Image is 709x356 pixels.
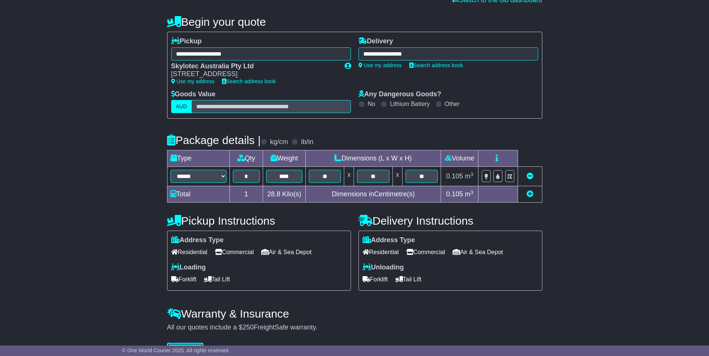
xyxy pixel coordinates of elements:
[171,90,216,99] label: Goods Value
[263,150,305,167] td: Weight
[465,172,474,180] span: m
[409,62,463,68] a: Search address book
[358,62,402,68] a: Use my address
[171,62,337,71] div: Skylotec Australia Pty Ltd
[229,186,263,203] td: 1
[527,172,533,180] a: Remove this item
[305,150,441,167] td: Dimensions (L x W x H)
[122,347,230,353] span: © One World Courier 2025. All rights reserved.
[392,167,402,186] td: x
[390,100,430,107] label: Lithium Battery
[270,138,288,146] label: kg/cm
[171,246,207,258] span: Residential
[171,78,215,84] a: Use my address
[171,263,206,272] label: Loading
[441,150,478,167] td: Volume
[363,263,404,272] label: Unloading
[301,138,313,146] label: lb/in
[368,100,375,107] label: No
[358,37,393,46] label: Delivery
[263,186,305,203] td: Kilo(s)
[465,190,474,198] span: m
[453,246,503,258] span: Air & Sea Depot
[167,16,542,28] h4: Begin your quote
[229,150,263,167] td: Qty
[243,324,254,331] span: 250
[267,190,280,198] span: 28.8
[171,70,337,78] div: [STREET_ADDRESS]
[471,172,474,177] sup: 3
[358,90,441,99] label: Any Dangerous Goods?
[445,100,460,107] label: Other
[167,324,542,332] div: All our quotes include a $ FreightSafe warranty.
[344,167,354,186] td: x
[167,150,229,167] td: Type
[167,343,204,356] button: Get Quotes
[204,274,230,285] span: Tail Lift
[446,190,463,198] span: 0.105
[215,246,254,258] span: Commercial
[395,274,422,285] span: Tail Lift
[171,274,197,285] span: Forklift
[471,190,474,195] sup: 3
[363,236,415,244] label: Address Type
[171,100,192,113] label: AUD
[171,236,224,244] label: Address Type
[171,37,202,46] label: Pickup
[167,134,261,146] h4: Package details |
[363,274,388,285] span: Forklift
[446,172,463,180] span: 0.105
[167,215,351,227] h4: Pickup Instructions
[406,246,445,258] span: Commercial
[363,246,399,258] span: Residential
[167,307,542,320] h4: Warranty & Insurance
[222,78,276,84] a: Search address book
[167,186,229,203] td: Total
[261,246,312,258] span: Air & Sea Depot
[358,215,542,227] h4: Delivery Instructions
[305,186,441,203] td: Dimensions in Centimetre(s)
[527,190,533,198] a: Add new item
